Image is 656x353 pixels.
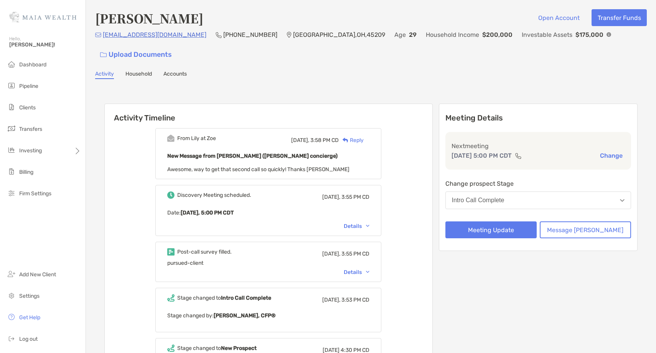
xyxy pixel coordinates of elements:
span: Settings [19,293,40,299]
b: [PERSON_NAME], CFP® [214,312,275,319]
span: [DATE], [291,137,309,144]
button: Meeting Update [445,221,537,238]
img: Zoe Logo [9,3,76,31]
button: Transfer Funds [592,9,647,26]
p: Investable Assets [522,30,572,40]
b: Intro Call Complete [221,295,271,301]
img: billing icon [7,167,16,176]
b: [DATE], 5:00 PM CDT [181,209,234,216]
p: Age [394,30,406,40]
img: logout icon [7,334,16,343]
span: Add New Client [19,271,56,278]
img: add_new_client icon [7,269,16,279]
span: 3:55 PM CD [341,194,369,200]
button: Change [598,152,625,160]
p: $200,000 [482,30,513,40]
p: [DATE] 5:00 PM CDT [452,151,512,160]
img: Email Icon [95,33,101,37]
p: $175,000 [575,30,603,40]
a: Accounts [163,71,187,79]
p: Meeting Details [445,113,631,123]
div: Discovery Meeting scheduled. [177,192,251,198]
p: Date : [167,208,369,218]
p: Change prospect Stage [445,179,631,188]
img: Reply icon [343,138,348,143]
span: 3:53 PM CD [341,297,369,303]
p: Household Income [426,30,479,40]
img: Location Icon [287,32,292,38]
img: pipeline icon [7,81,16,90]
img: settings icon [7,291,16,300]
img: clients icon [7,102,16,112]
span: Awesome, way to get that second call so quickly! Thanks [PERSON_NAME] [167,166,349,173]
div: Stage changed to [177,345,257,351]
img: communication type [515,153,522,159]
b: New Message from [PERSON_NAME] ([PERSON_NAME] concierge) [167,153,338,159]
span: 3:55 PM CD [341,251,369,257]
span: Get Help [19,314,40,321]
span: Clients [19,104,36,111]
img: Event icon [167,248,175,256]
div: Intro Call Complete [452,197,504,204]
span: [DATE], [322,251,340,257]
img: get-help icon [7,312,16,322]
p: 29 [409,30,417,40]
button: Message [PERSON_NAME] [540,221,631,238]
span: [PERSON_NAME]! [9,41,81,48]
p: Next meeting [452,141,625,151]
span: pursued-client [167,260,203,266]
img: Chevron icon [366,225,369,227]
img: transfers icon [7,124,16,133]
img: Event icon [167,191,175,199]
img: dashboard icon [7,59,16,69]
img: button icon [100,52,107,58]
div: Details [344,269,369,275]
span: Firm Settings [19,190,51,197]
img: Event icon [167,294,175,302]
p: [PHONE_NUMBER] [223,30,277,40]
span: Investing [19,147,42,154]
div: Details [344,223,369,229]
a: Activity [95,71,114,79]
img: Chevron icon [366,271,369,273]
p: [GEOGRAPHIC_DATA] , OH , 45209 [293,30,385,40]
img: Info Icon [607,32,611,37]
img: Phone Icon [216,32,222,38]
span: Pipeline [19,83,38,89]
b: New Prospect [221,345,257,351]
img: investing icon [7,145,16,155]
h6: Activity Timeline [105,104,432,122]
span: 3:58 PM CD [310,137,339,144]
img: Open dropdown arrow [620,199,625,202]
span: Billing [19,169,33,175]
button: Open Account [532,9,585,26]
span: Log out [19,336,38,342]
div: From Lily at Zoe [177,135,216,142]
span: [DATE], [322,297,340,303]
a: Upload Documents [95,46,177,63]
img: Event icon [167,345,175,352]
p: [EMAIL_ADDRESS][DOMAIN_NAME] [103,30,206,40]
span: Dashboard [19,61,46,68]
span: Transfers [19,126,42,132]
span: [DATE], [322,194,340,200]
h4: [PERSON_NAME] [95,9,203,27]
div: Post-call survey filled. [177,249,232,255]
div: Stage changed to [177,295,271,301]
a: Household [125,71,152,79]
button: Intro Call Complete [445,191,631,209]
img: firm-settings icon [7,188,16,198]
p: Stage changed by: [167,311,369,320]
div: Reply [339,136,364,144]
img: Event icon [167,135,175,142]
